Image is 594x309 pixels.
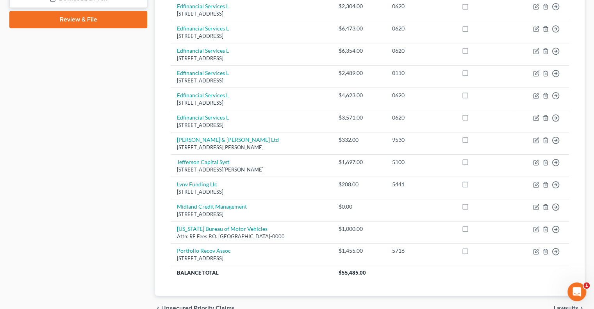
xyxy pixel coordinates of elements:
[392,47,449,55] div: 0620
[392,247,449,255] div: 5716
[339,25,380,32] div: $6,473.00
[9,11,147,28] a: Review & File
[339,203,380,211] div: $0.00
[177,211,326,218] div: [STREET_ADDRESS]
[177,247,231,254] a: Portfolio Recov Assoc
[177,121,326,129] div: [STREET_ADDRESS]
[177,255,326,262] div: [STREET_ADDRESS]
[177,181,217,188] a: Lvnv Funding Llc
[583,282,590,289] span: 1
[339,2,380,10] div: $2,304.00
[339,69,380,77] div: $2,489.00
[177,203,247,210] a: Midland Credit Management
[339,180,380,188] div: $208.00
[177,25,229,32] a: Edfinancial Services L
[567,282,586,301] iframe: Intercom live chat
[177,144,326,151] div: [STREET_ADDRESS][PERSON_NAME]
[392,180,449,188] div: 5441
[339,114,380,121] div: $3,571.00
[177,47,229,54] a: Edfinancial Services L
[177,3,229,9] a: Edfinancial Services L
[177,55,326,62] div: [STREET_ADDRESS]
[177,10,326,18] div: [STREET_ADDRESS]
[177,77,326,84] div: [STREET_ADDRESS]
[177,225,268,232] a: [US_STATE] Bureau of Motor Vehicles
[339,91,380,99] div: $4,623.00
[392,91,449,99] div: 0620
[392,136,449,144] div: 9530
[339,158,380,166] div: $1,697.00
[392,158,449,166] div: 5100
[177,114,229,121] a: Edfinancial Services L
[392,2,449,10] div: 0620
[339,225,380,233] div: $1,000.00
[392,69,449,77] div: 0110
[392,114,449,121] div: 0620
[177,233,326,240] div: Attn: RE Fees P.O. [GEOGRAPHIC_DATA]-0000
[177,70,229,76] a: Edfinancial Services L
[171,266,332,280] th: Balance Total
[339,270,366,276] span: $55,485.00
[177,136,279,143] a: [PERSON_NAME] & [PERSON_NAME] Ltd
[177,166,326,173] div: [STREET_ADDRESS][PERSON_NAME]
[177,159,229,165] a: Jefferson Capital Syst
[177,188,326,196] div: [STREET_ADDRESS]
[177,92,229,98] a: Edfinancial Services L
[177,32,326,40] div: [STREET_ADDRESS]
[339,47,380,55] div: $6,354.00
[339,247,380,255] div: $1,455.00
[339,136,380,144] div: $332.00
[177,99,326,107] div: [STREET_ADDRESS]
[392,25,449,32] div: 0620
